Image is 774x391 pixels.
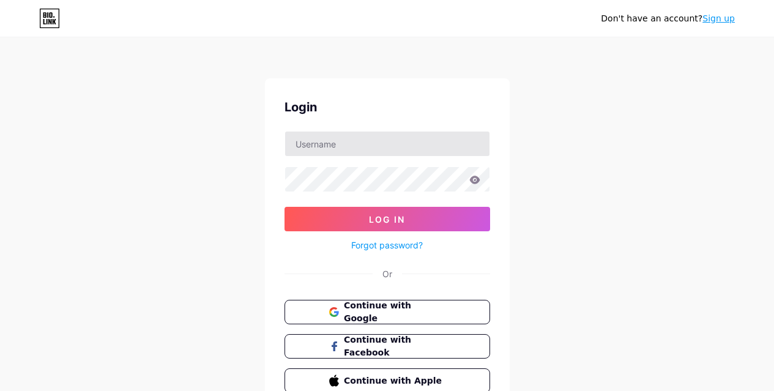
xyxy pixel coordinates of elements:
div: Login [285,98,490,116]
span: Continue with Google [344,299,445,325]
input: Username [285,132,489,156]
span: Log In [369,214,405,225]
a: Sign up [702,13,735,23]
button: Log In [285,207,490,231]
button: Continue with Google [285,300,490,324]
button: Continue with Facebook [285,334,490,359]
a: Forgot password? [351,239,423,251]
span: Continue with Apple [344,374,445,387]
div: Don't have an account? [601,12,735,25]
span: Continue with Facebook [344,333,445,359]
div: Or [382,267,392,280]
